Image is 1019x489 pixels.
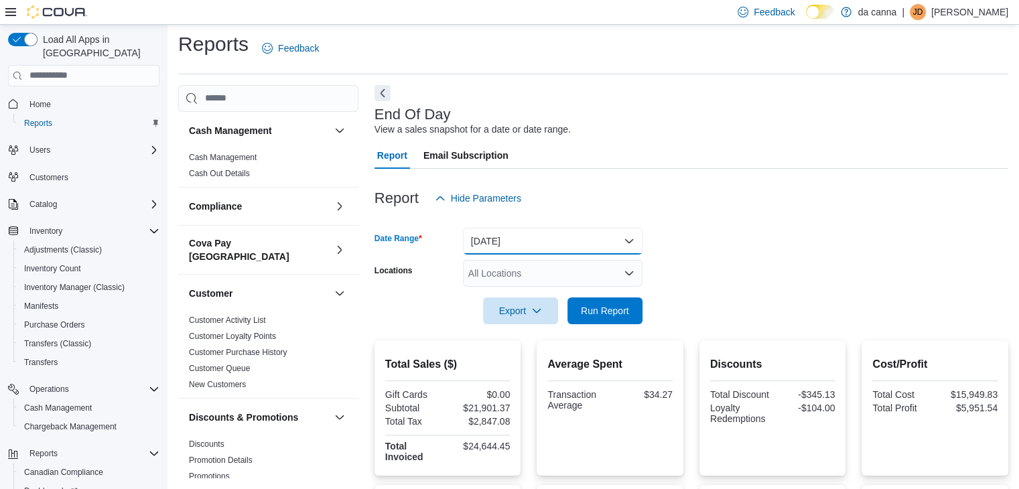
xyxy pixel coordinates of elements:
[24,467,103,478] span: Canadian Compliance
[189,411,298,424] h3: Discounts & Promotions
[19,298,64,314] a: Manifests
[189,200,329,213] button: Compliance
[375,123,571,137] div: View a sales snapshot for a date or date range.
[3,222,165,240] button: Inventory
[29,172,68,183] span: Customers
[3,141,165,159] button: Users
[624,268,634,279] button: Open list of options
[19,336,96,352] a: Transfers (Classic)
[24,320,85,330] span: Purchase Orders
[375,85,391,101] button: Next
[19,298,159,314] span: Manifests
[19,261,159,277] span: Inventory Count
[450,389,510,400] div: $0.00
[189,124,329,137] button: Cash Management
[189,363,250,374] span: Customer Queue
[189,472,230,481] a: Promotions
[19,279,159,295] span: Inventory Manager (Classic)
[189,364,250,373] a: Customer Queue
[24,223,159,239] span: Inventory
[375,265,413,276] label: Locations
[189,456,253,465] a: Promotion Details
[24,142,159,158] span: Users
[385,356,511,372] h2: Total Sales ($)
[257,35,324,62] a: Feedback
[13,114,165,133] button: Reports
[450,403,510,413] div: $21,901.37
[450,441,510,451] div: $24,644.45
[19,464,109,480] a: Canadian Compliance
[189,236,329,263] button: Cova Pay [GEOGRAPHIC_DATA]
[19,242,107,258] a: Adjustments (Classic)
[613,389,673,400] div: $34.27
[19,400,159,416] span: Cash Management
[24,223,68,239] button: Inventory
[24,381,74,397] button: Operations
[547,389,607,411] div: Transaction Average
[375,190,419,206] h3: Report
[189,471,230,482] span: Promotions
[332,198,348,214] button: Compliance
[19,419,122,435] a: Chargeback Management
[19,279,130,295] a: Inventory Manager (Classic)
[24,381,159,397] span: Operations
[332,242,348,258] button: Cova Pay [GEOGRAPHIC_DATA]
[710,389,770,400] div: Total Discount
[189,287,329,300] button: Customer
[429,185,527,212] button: Hide Parameters
[189,331,276,342] span: Customer Loyalty Points
[3,167,165,187] button: Customers
[29,99,51,110] span: Home
[24,445,63,462] button: Reports
[189,379,246,390] span: New Customers
[24,96,56,113] a: Home
[332,123,348,139] button: Cash Management
[24,244,102,255] span: Adjustments (Classic)
[375,233,422,244] label: Date Range
[29,226,62,236] span: Inventory
[24,196,62,212] button: Catalog
[189,287,232,300] h3: Customer
[332,285,348,301] button: Customer
[385,416,445,427] div: Total Tax
[189,380,246,389] a: New Customers
[189,316,266,325] a: Customer Activity List
[19,354,159,370] span: Transfers
[189,347,287,358] span: Customer Purchase History
[931,4,1008,20] p: [PERSON_NAME]
[24,357,58,368] span: Transfers
[189,124,272,137] h3: Cash Management
[19,317,90,333] a: Purchase Orders
[19,464,159,480] span: Canadian Compliance
[189,200,242,213] h3: Compliance
[19,354,63,370] a: Transfers
[189,168,250,179] span: Cash Out Details
[332,409,348,425] button: Discounts & Promotions
[13,259,165,278] button: Inventory Count
[13,417,165,436] button: Chargeback Management
[938,403,998,413] div: $5,951.54
[581,304,629,318] span: Run Report
[910,4,926,20] div: Jp Ding
[463,228,642,255] button: [DATE]
[189,315,266,326] span: Customer Activity List
[451,192,521,205] span: Hide Parameters
[189,439,224,449] span: Discounts
[375,107,451,123] h3: End Of Day
[24,96,159,113] span: Home
[24,403,92,413] span: Cash Management
[24,142,56,158] button: Users
[754,5,795,19] span: Feedback
[19,419,159,435] span: Chargeback Management
[29,384,69,395] span: Operations
[178,31,249,58] h1: Reports
[24,301,58,311] span: Manifests
[872,403,932,413] div: Total Profit
[13,297,165,316] button: Manifests
[567,297,642,324] button: Run Report
[189,455,253,466] span: Promotion Details
[710,403,770,424] div: Loyalty Redemptions
[29,145,50,155] span: Users
[775,389,835,400] div: -$345.13
[189,411,329,424] button: Discounts & Promotions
